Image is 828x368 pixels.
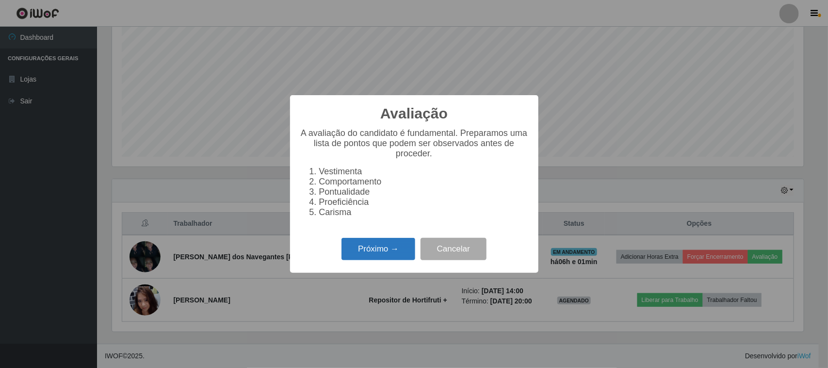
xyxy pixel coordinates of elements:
li: Vestimenta [319,167,529,177]
button: Próximo → [341,238,415,261]
p: A avaliação do candidato é fundamental. Preparamos uma lista de pontos que podem ser observados a... [300,128,529,159]
li: Proeficiência [319,197,529,207]
h2: Avaliação [380,105,448,122]
li: Carisma [319,207,529,217]
button: Cancelar [421,238,487,261]
li: Pontualidade [319,187,529,197]
li: Comportamento [319,177,529,187]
